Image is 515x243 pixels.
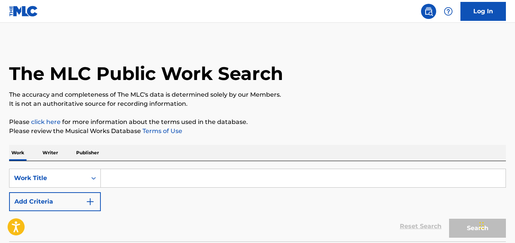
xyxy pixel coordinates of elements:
[31,118,61,125] a: click here
[9,127,506,136] p: Please review the Musical Works Database
[141,127,182,135] a: Terms of Use
[444,7,453,16] img: help
[14,174,82,183] div: Work Title
[9,192,101,211] button: Add Criteria
[477,207,515,243] iframe: Chat Widget
[479,214,484,237] div: Drag
[9,90,506,99] p: The accuracy and completeness of The MLC's data is determined solely by our Members.
[9,6,38,17] img: MLC Logo
[9,118,506,127] p: Please for more information about the terms used in the database.
[86,197,95,206] img: 9d2ae6d4665cec9f34b9.svg
[74,145,101,161] p: Publisher
[424,7,433,16] img: search
[460,2,506,21] a: Log In
[9,99,506,108] p: It is not an authoritative source for recording information.
[40,145,60,161] p: Writer
[421,4,436,19] a: Public Search
[9,145,27,161] p: Work
[9,169,506,241] form: Search Form
[441,4,456,19] div: Help
[9,62,283,85] h1: The MLC Public Work Search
